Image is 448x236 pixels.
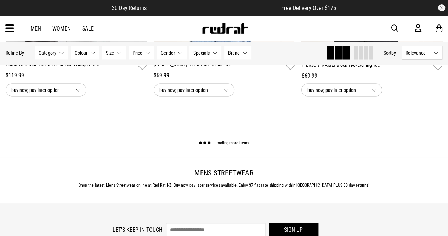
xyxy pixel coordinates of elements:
[6,169,442,177] h2: Mens Streetwear
[161,4,267,11] iframe: Customer reviews powered by Trustpilot
[6,61,135,71] a: Puma Wardrobe Essentials Relaxed Cargo Pants
[228,50,240,55] span: Brand
[75,50,87,55] span: Colour
[113,226,163,233] label: Let's keep in touch
[30,25,41,32] a: Men
[102,46,126,59] button: Size
[6,84,86,97] button: buy now, pay later option
[391,50,396,55] span: by
[157,46,187,59] button: Gender
[224,46,251,59] button: Brand
[112,5,147,11] span: 30 Day Returns
[189,46,221,59] button: Specials
[154,71,295,80] div: $69.99
[281,5,336,11] span: Free Delivery Over $175
[406,50,431,55] span: Relevance
[161,50,175,55] span: Gender
[39,50,56,55] span: Category
[52,25,71,32] a: Women
[193,50,210,55] span: Specials
[35,46,68,59] button: Category
[301,72,442,80] div: $69.99
[106,50,114,55] span: Size
[82,25,94,32] a: Sale
[6,71,147,80] div: $119.99
[301,84,382,97] button: buy now, pay later option
[6,50,24,55] p: Refine By
[132,50,142,55] span: Price
[129,46,154,59] button: Price
[307,86,366,94] span: buy now, pay later option
[301,61,431,72] a: [PERSON_NAME] Block 190/Etching Tee
[6,183,442,188] p: Shop the latest Mens Streetwear online at Red Rat NZ. Buy now, pay later services available. Enjo...
[202,23,248,34] img: Redrat logo
[154,84,234,97] button: buy now, pay later option
[402,46,442,59] button: Relevance
[6,3,27,24] button: Open LiveChat chat widget
[71,46,99,59] button: Colour
[215,141,249,146] span: Loading more items
[154,61,283,71] a: [PERSON_NAME] Block 190/Etching Tee
[11,86,70,94] span: buy now, pay later option
[384,48,396,57] button: Sortby
[159,86,218,94] span: buy now, pay later option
